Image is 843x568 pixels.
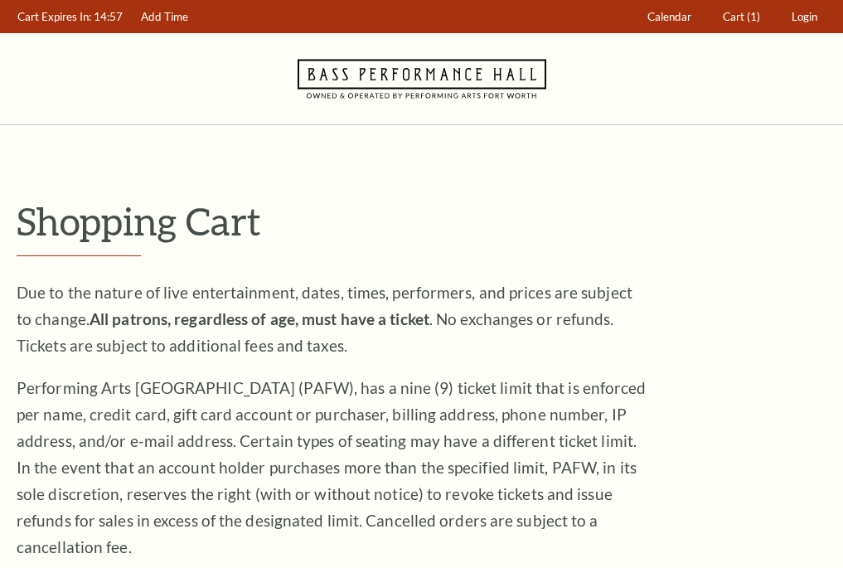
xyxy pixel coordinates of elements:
[133,1,196,33] a: Add Time
[715,1,768,33] a: Cart (1)
[792,10,817,23] span: Login
[784,1,826,33] a: Login
[723,10,744,23] span: Cart
[640,1,700,33] a: Calendar
[94,10,123,23] span: 14:57
[17,375,647,561] p: Performing Arts [GEOGRAPHIC_DATA] (PAFW), has a nine (9) ticket limit that is enforced per name, ...
[90,309,429,328] strong: All patrons, regardless of age, must have a ticket
[17,200,826,242] p: Shopping Cart
[17,283,632,355] span: Due to the nature of live entertainment, dates, times, performers, and prices are subject to chan...
[647,10,691,23] span: Calendar
[17,10,91,23] span: Cart Expires In:
[747,10,760,23] span: (1)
